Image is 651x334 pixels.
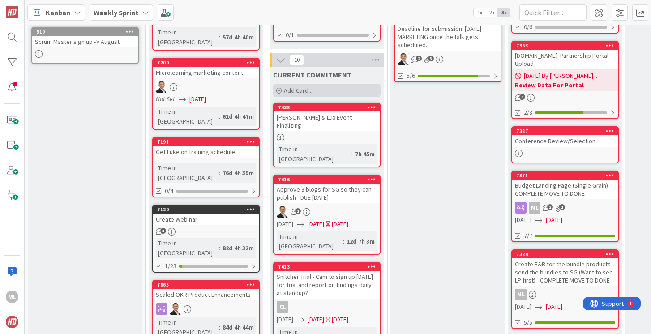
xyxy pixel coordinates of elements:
span: : [219,32,220,42]
input: Quick Filter... [519,4,587,21]
div: 7416 [274,176,380,184]
div: 7065Scaled OKR Product Enhancements [153,281,259,300]
span: 0/4 [165,186,173,196]
div: 7438 [274,103,380,111]
div: 7413 [278,264,380,270]
span: 10 [289,55,304,65]
div: 7371 [512,171,618,180]
div: 7416Approve 3 blogs for SG so they can publish - DUE [DATE] [274,176,380,203]
div: Scaled OKR Product Enhancements [153,289,259,300]
div: Speaking Opportunity PMI-SV - Deadline for submission: [DATE] + MARKETING once the talk gets sche... [395,7,501,51]
span: 3 [160,228,166,234]
a: 7387Conference Review/Selection [511,126,619,163]
a: 7384Create F&B for the bundle products - send the bundles to SG (Want to see LP first) - COMPLETE... [511,249,619,329]
div: [DATE] [332,315,348,324]
img: SL [170,303,181,315]
span: 0/1 [286,30,294,40]
div: [DOMAIN_NAME]: Partnership Portal Upload [512,50,618,69]
div: 84d 4h 44m [220,322,256,332]
div: 12d 7h 3m [344,236,377,246]
img: avatar [6,316,18,328]
div: 919Scrum Master sign up -> August [32,28,138,47]
div: Conference Review/Selection [512,135,618,147]
div: SL [153,303,259,315]
a: Speaking Opportunity PMI-SV - Deadline for submission: [DATE] + MARKETING once the talk gets sche... [394,6,501,82]
div: 7384Create F&B for the bundle products - send the bundles to SG (Want to see LP first) - COMPLETE... [512,250,618,286]
span: 2x [486,8,498,17]
div: 7191 [153,138,259,146]
div: Time in [GEOGRAPHIC_DATA] [156,107,219,126]
div: ML [512,202,618,214]
div: SL [153,81,259,93]
div: 7129 [153,206,259,214]
div: ML [512,289,618,300]
b: Weekly Sprint [94,8,138,17]
div: 82d 4h 32m [220,243,256,253]
span: [DATE] [308,315,324,324]
div: 7191Get Luke on training schedule [153,138,259,158]
a: 7371Budget Landing Page (Single Grain) - COMPLETE MOVE TO DONEML[DATE][DATE]7/7 [511,171,619,242]
span: : [219,243,220,253]
div: Create F&B for the bundle products - send the bundles to SG (Want to see LP first) - COMPLETE MOV... [512,258,618,286]
span: 1 [519,94,525,100]
span: [DATE] By [PERSON_NAME]... [524,71,597,81]
span: [DATE] [189,94,206,104]
a: 919Scrum Master sign up -> August [31,27,139,64]
span: 2/3 [524,108,532,117]
span: : [219,111,220,121]
div: Create Webinar [153,214,259,225]
div: 7363 [516,43,618,49]
span: [DATE] [546,302,562,312]
a: 7129Create WebinarTime in [GEOGRAPHIC_DATA]:82d 4h 32m1/23 [152,205,260,273]
div: 7413Snitcher Trial - Cam to sign up [DATE] for Trial and report on findings daily at standup? [274,263,380,299]
span: 1x [474,8,486,17]
img: SL [277,206,288,218]
div: ML [515,289,527,300]
div: ML [529,202,540,214]
div: 7438[PERSON_NAME] & Lux Event Finalizing [274,103,380,131]
i: Not Set [156,95,175,103]
span: 2 [547,204,553,210]
div: [DATE] [332,219,348,229]
span: : [219,168,220,178]
span: [DATE] [277,219,293,229]
span: 3 [428,56,434,61]
span: 2 [416,56,422,61]
div: 7387 [516,128,618,134]
div: Scrum Master sign up -> August [32,36,138,47]
span: 5/6 [407,71,415,81]
span: 5/5 [524,318,532,327]
img: Visit kanbanzone.com [6,6,18,18]
div: 7384 [516,251,618,257]
div: 7413 [274,263,380,271]
div: 7438 [278,104,380,111]
div: 7363[DOMAIN_NAME]: Partnership Portal Upload [512,42,618,69]
div: SL [395,53,501,65]
div: 7416 [278,176,380,183]
div: Get Luke on training schedule [153,146,259,158]
div: 7h 45m [353,149,377,159]
div: 7065 [157,282,259,288]
div: Time in [GEOGRAPHIC_DATA] [156,238,219,258]
a: 7191Get Luke on training scheduleTime in [GEOGRAPHIC_DATA]:76d 4h 39m0/4 [152,137,260,197]
div: 7129Create Webinar [153,206,259,225]
div: 7387Conference Review/Selection [512,127,618,147]
div: ML [6,291,18,303]
span: 7/7 [524,231,532,240]
div: CL [274,301,380,313]
div: 919 [36,29,138,35]
div: 7209Microlearning marketing content [153,59,259,78]
span: Kanban [46,7,70,18]
div: Time in [GEOGRAPHIC_DATA] [156,27,219,47]
div: [PERSON_NAME] & Lux Event Finalizing [274,111,380,131]
span: 1 [559,204,565,210]
div: 7387 [512,127,618,135]
div: Microlearning marketing content [153,67,259,78]
div: Approve 3 blogs for SG so they can publish - DUE [DATE] [274,184,380,203]
div: 919 [32,28,138,36]
div: 7371Budget Landing Page (Single Grain) - COMPLETE MOVE TO DONE [512,171,618,199]
div: 7209 [157,60,259,66]
span: [DATE] [277,315,293,324]
div: CL [277,301,288,313]
div: 1 [47,4,49,11]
